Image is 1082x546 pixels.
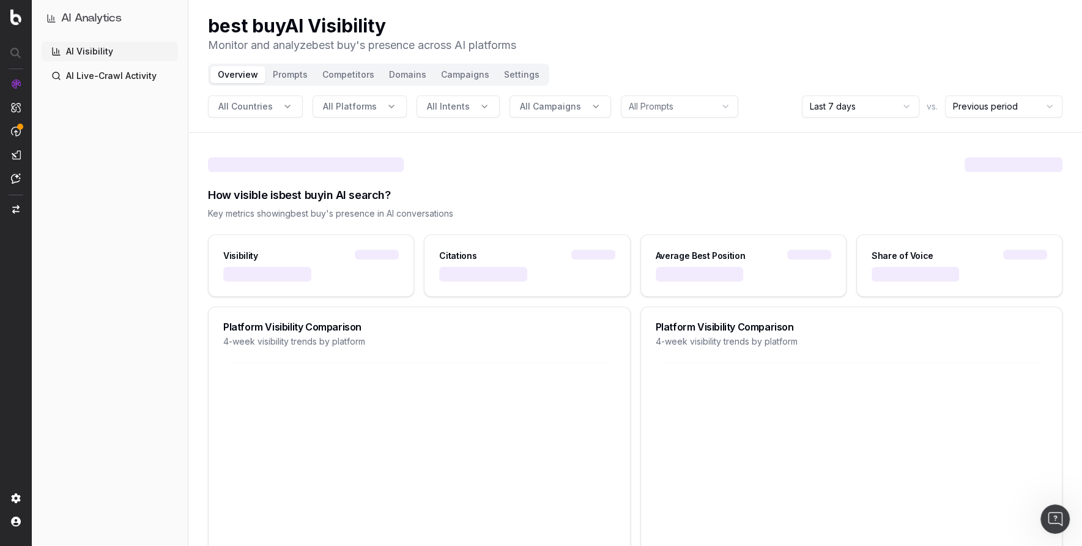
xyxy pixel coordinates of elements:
[265,66,315,83] button: Prompts
[42,66,178,86] a: AI Live-Crawl Activity
[208,187,1062,204] div: How visible is best buy in AI search?
[656,250,746,262] div: Average Best Position
[497,66,547,83] button: Settings
[439,250,476,262] div: Citations
[10,9,21,25] img: Botify logo
[11,173,21,184] img: Assist
[218,100,273,113] span: All Countries
[11,79,21,89] img: Analytics
[12,205,20,214] img: Switch project
[11,126,21,136] img: Activation
[382,66,434,83] button: Domains
[223,335,615,348] div: 4-week visibility trends by platform
[323,100,377,113] span: All Platforms
[427,100,470,113] span: All Intents
[42,42,178,61] a: AI Visibility
[1040,504,1070,534] iframe: Intercom live chat
[208,208,1062,220] div: Key metrics showing best buy 's presence in AI conversations
[11,517,21,526] img: My account
[11,150,21,160] img: Studio
[434,66,497,83] button: Campaigns
[656,335,1048,348] div: 4-week visibility trends by platform
[927,100,938,113] span: vs.
[315,66,382,83] button: Competitors
[208,37,516,54] p: Monitor and analyze best buy 's presence across AI platforms
[872,250,933,262] div: Share of Voice
[223,322,615,332] div: Platform Visibility Comparison
[656,322,1048,332] div: Platform Visibility Comparison
[520,100,581,113] span: All Campaigns
[61,10,122,27] h1: AI Analytics
[46,10,173,27] button: AI Analytics
[210,66,265,83] button: Overview
[11,493,21,503] img: Setting
[11,102,21,113] img: Intelligence
[223,250,258,262] div: Visibility
[208,15,516,37] h1: best buy AI Visibility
